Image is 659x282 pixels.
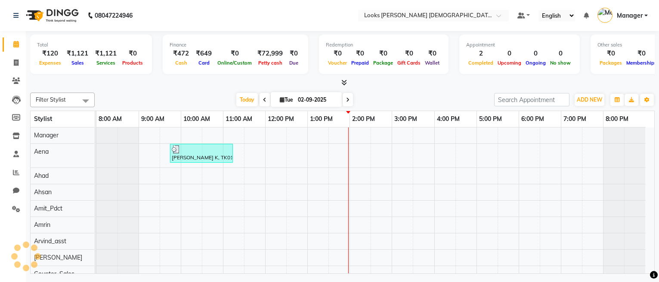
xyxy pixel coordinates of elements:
div: ₹0 [371,49,395,59]
img: logo [22,3,81,28]
input: 2025-09-02 [295,93,338,106]
div: Finance [170,41,301,49]
span: Cash [173,60,189,66]
div: ₹0 [215,49,254,59]
span: Due [287,60,300,66]
span: Ongoing [523,60,548,66]
a: 5:00 PM [477,113,504,125]
a: 6:00 PM [519,113,546,125]
span: Upcoming [495,60,523,66]
a: 12:00 PM [266,113,296,125]
span: Services [94,60,118,66]
span: Sales [69,60,86,66]
span: Today [236,93,258,106]
a: 4:00 PM [435,113,462,125]
span: ADD NEW [577,96,602,103]
span: Ahad [34,172,49,180]
a: 7:00 PM [561,113,588,125]
div: ₹0 [395,49,423,59]
span: Filter Stylist [36,96,66,103]
span: Prepaid [349,60,371,66]
span: [PERSON_NAME] [34,254,82,261]
div: 2 [466,49,495,59]
a: 9:00 AM [139,113,167,125]
div: ₹72,999 [254,49,286,59]
span: Manager [617,11,643,20]
a: 10:00 AM [181,113,212,125]
span: Online/Custom [215,60,254,66]
a: 8:00 AM [96,113,124,125]
span: Memberships [624,60,659,66]
span: Gift Cards [395,60,423,66]
div: ₹1,121 [63,49,92,59]
div: Total [37,41,145,49]
span: Ahsan [34,188,52,196]
div: ₹0 [423,49,442,59]
div: 0 [523,49,548,59]
input: Search Appointment [494,93,569,106]
div: ₹0 [597,49,624,59]
div: Redemption [326,41,442,49]
span: Arvind_asst [34,237,66,245]
div: 0 [548,49,573,59]
div: ₹1,121 [92,49,120,59]
div: ₹0 [349,49,371,59]
span: Amit_Pdct [34,205,62,212]
span: Petty cash [256,60,285,66]
span: Packages [597,60,624,66]
div: 0 [495,49,523,59]
span: Amrin [34,221,50,229]
span: Manager [34,131,59,139]
span: No show [548,60,573,66]
a: 11:00 AM [223,113,254,125]
b: 08047224946 [95,3,133,28]
span: Tue [278,96,295,103]
span: Package [371,60,395,66]
div: ₹0 [286,49,301,59]
span: Aena [34,148,49,155]
span: Counter_Sales [34,270,74,278]
div: Appointment [466,41,573,49]
span: Stylist [34,115,52,123]
a: 3:00 PM [392,113,419,125]
button: ADD NEW [575,94,604,106]
a: 2:00 PM [350,113,377,125]
div: [PERSON_NAME] K, TK01, 09:45 AM-11:15 AM, Eyebrows (₹200),Upperlip~Wax (₹200),Forehead Threading ... [171,145,232,161]
span: Expenses [37,60,63,66]
div: ₹0 [326,49,349,59]
div: ₹649 [192,49,215,59]
img: Manager [597,8,613,23]
a: 1:00 PM [308,113,335,125]
span: Wallet [423,60,442,66]
span: Completed [466,60,495,66]
div: ₹472 [170,49,192,59]
div: ₹120 [37,49,63,59]
span: Voucher [326,60,349,66]
span: Products [120,60,145,66]
a: 8:00 PM [603,113,631,125]
div: ₹0 [624,49,659,59]
div: ₹0 [120,49,145,59]
span: Card [196,60,212,66]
